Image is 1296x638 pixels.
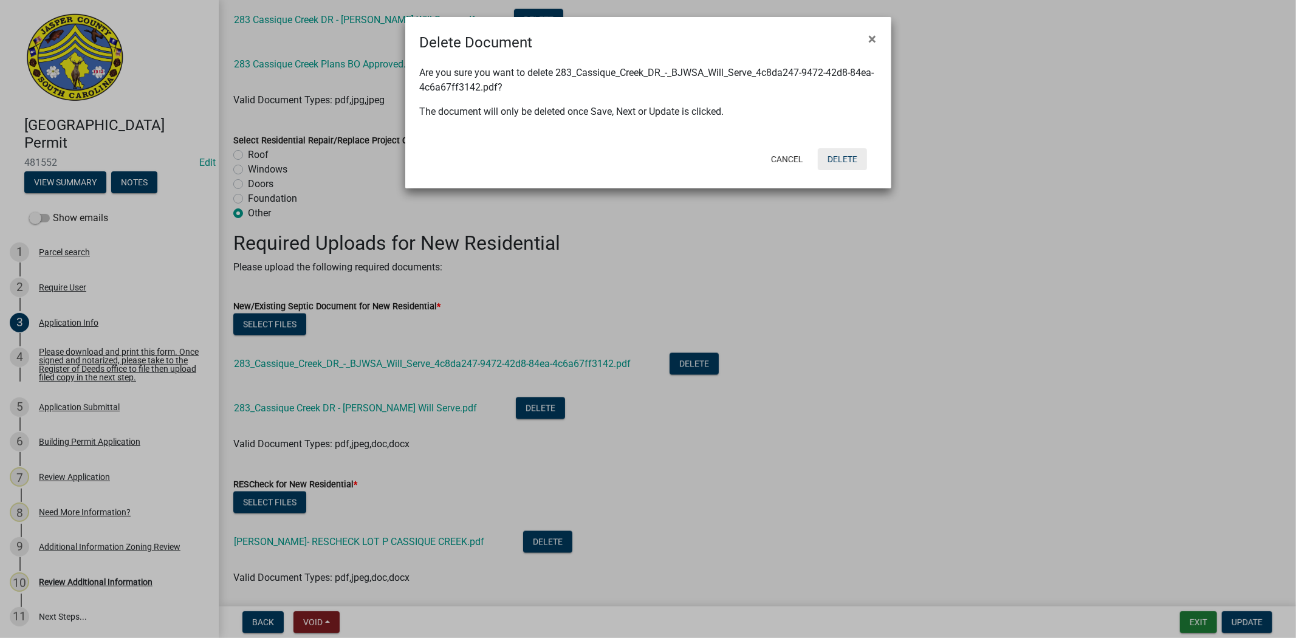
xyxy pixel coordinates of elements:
[420,32,533,53] h4: Delete Document
[859,22,886,56] button: Close
[818,148,867,170] button: Delete
[761,148,813,170] button: Cancel
[420,105,877,119] p: The document will only be deleted once Save, Next or Update is clicked.
[869,30,877,47] span: ×
[420,66,877,95] p: Are you sure you want to delete 283_Cassique_Creek_DR_-_BJWSA_Will_Serve_4c8da247-9472-42d8-84ea-...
